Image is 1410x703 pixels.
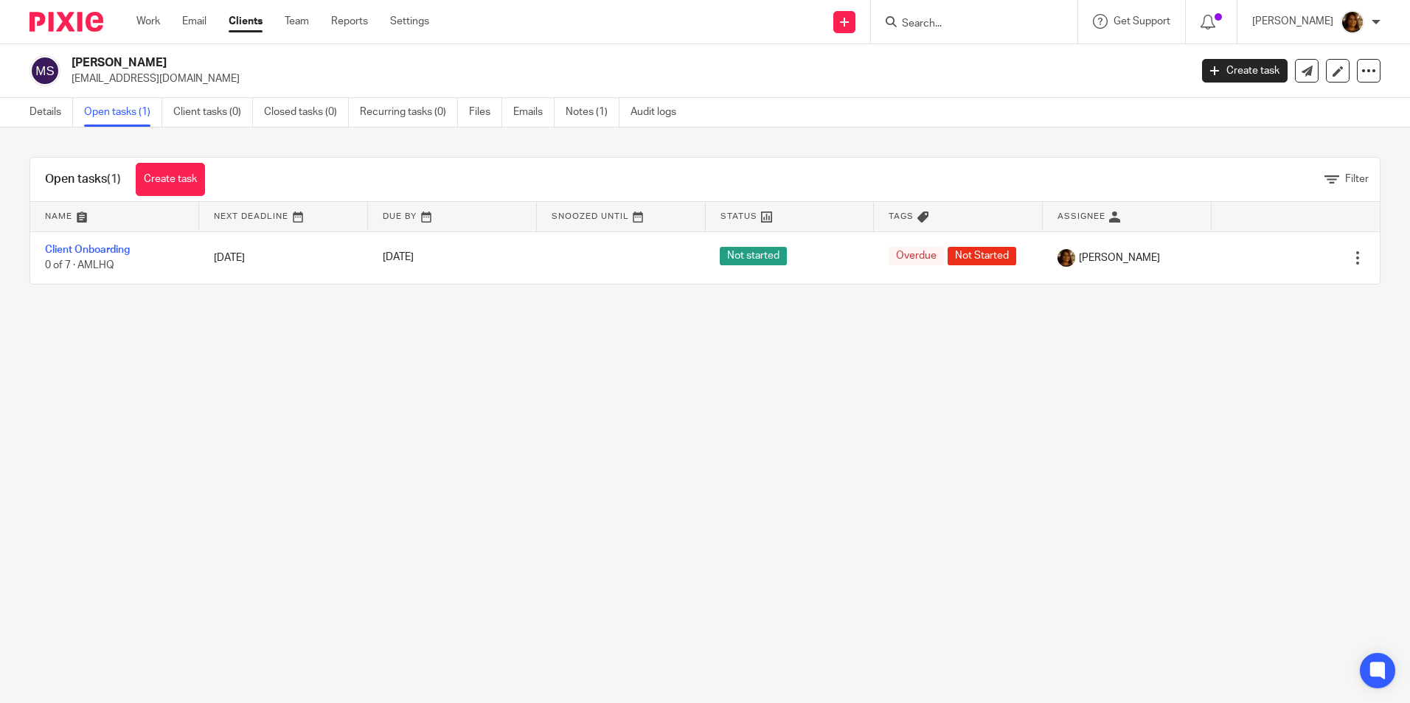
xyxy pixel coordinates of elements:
[720,212,757,220] span: Status
[720,247,787,265] span: Not started
[136,14,160,29] a: Work
[513,98,555,127] a: Emails
[29,12,103,32] img: Pixie
[72,55,958,71] h2: [PERSON_NAME]
[390,14,429,29] a: Settings
[469,98,502,127] a: Files
[29,55,60,86] img: svg%3E
[45,245,130,255] a: Client Onboarding
[631,98,687,127] a: Audit logs
[1079,251,1160,265] span: [PERSON_NAME]
[199,231,368,284] td: [DATE]
[1252,14,1333,29] p: [PERSON_NAME]
[1345,174,1369,184] span: Filter
[229,14,263,29] a: Clients
[889,212,914,220] span: Tags
[84,98,162,127] a: Open tasks (1)
[45,260,114,270] span: 0 of 7 · AMLHQ
[45,172,121,187] h1: Open tasks
[331,14,368,29] a: Reports
[948,247,1016,265] span: Not Started
[72,71,1180,86] p: [EMAIL_ADDRESS][DOMAIN_NAME]
[29,98,73,127] a: Details
[285,14,309,29] a: Team
[552,212,629,220] span: Snoozed Until
[264,98,349,127] a: Closed tasks (0)
[1114,16,1170,27] span: Get Support
[1341,10,1364,34] img: Arvinder.jpeg
[107,173,121,185] span: (1)
[136,163,205,196] a: Create task
[360,98,458,127] a: Recurring tasks (0)
[566,98,619,127] a: Notes (1)
[1202,59,1288,83] a: Create task
[889,247,944,265] span: Overdue
[182,14,206,29] a: Email
[383,253,414,263] span: [DATE]
[173,98,253,127] a: Client tasks (0)
[1057,249,1075,267] img: Arvinder.jpeg
[900,18,1033,31] input: Search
